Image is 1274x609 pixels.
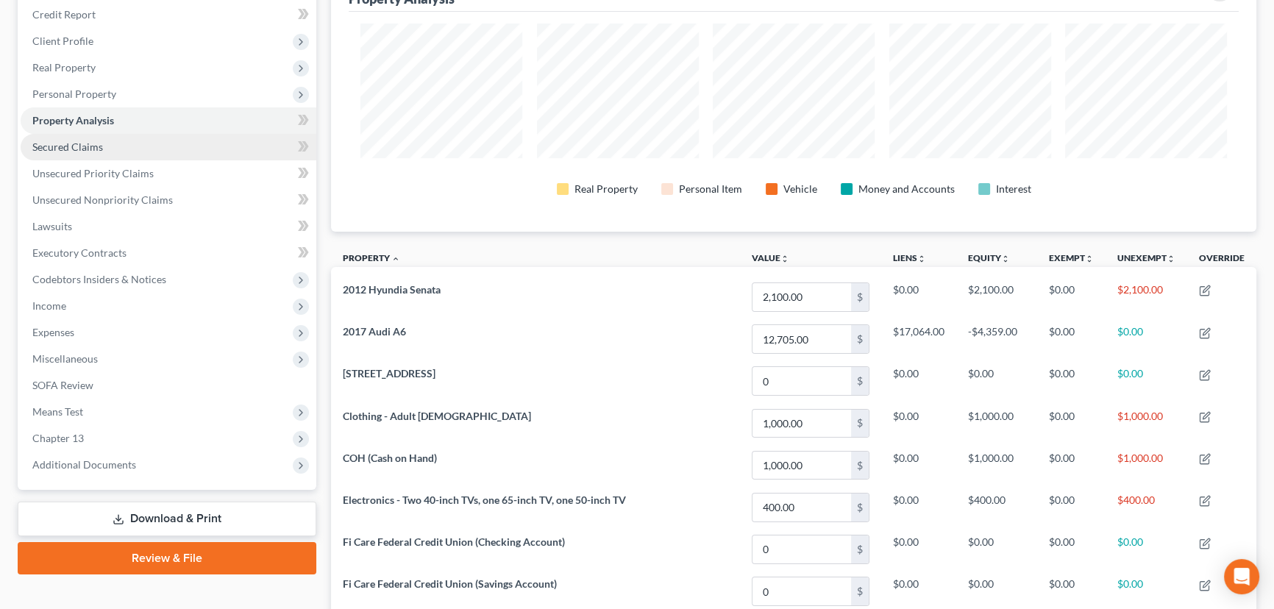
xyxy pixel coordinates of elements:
a: Valueunfold_more [752,252,789,263]
div: $ [851,283,869,311]
i: expand_less [391,254,400,263]
td: $1,000.00 [1106,402,1187,444]
td: $17,064.00 [881,318,956,360]
div: Vehicle [783,182,817,196]
td: $0.00 [881,444,956,486]
a: Executory Contracts [21,240,316,266]
input: 0.00 [752,367,851,395]
a: Unsecured Nonpriority Claims [21,187,316,213]
div: Real Property [574,182,638,196]
td: $1,000.00 [1106,444,1187,486]
td: $0.00 [881,528,956,570]
a: Review & File [18,542,316,574]
td: $0.00 [1037,444,1106,486]
div: $ [851,367,869,395]
input: 0.00 [752,452,851,480]
td: $400.00 [956,486,1037,528]
div: $ [851,535,869,563]
span: Personal Property [32,88,116,100]
i: unfold_more [780,254,789,263]
div: Personal Item [679,182,742,196]
span: Income [32,299,66,312]
span: Executory Contracts [32,246,127,259]
td: $0.00 [956,360,1037,402]
span: Credit Report [32,8,96,21]
div: $ [851,494,869,521]
a: Lawsuits [21,213,316,240]
a: Unexemptunfold_more [1117,252,1175,263]
span: COH (Cash on Hand) [343,452,437,464]
div: Money and Accounts [858,182,955,196]
a: Equityunfold_more [968,252,1010,263]
span: Miscellaneous [32,352,98,365]
div: Open Intercom Messenger [1224,559,1259,594]
span: Property Analysis [32,114,114,127]
a: Unsecured Priority Claims [21,160,316,187]
td: $0.00 [1037,402,1106,444]
td: $0.00 [1106,528,1187,570]
td: $0.00 [1037,360,1106,402]
td: -$4,359.00 [956,318,1037,360]
a: Property expand_less [343,252,400,263]
i: unfold_more [1167,254,1175,263]
i: unfold_more [917,254,926,263]
a: Credit Report [21,1,316,28]
input: 0.00 [752,325,851,353]
span: Fi Care Federal Credit Union (Checking Account) [343,535,565,548]
td: $2,100.00 [956,276,1037,318]
i: unfold_more [1001,254,1010,263]
td: $0.00 [881,486,956,528]
td: $2,100.00 [1106,276,1187,318]
td: $0.00 [881,276,956,318]
div: $ [851,577,869,605]
span: Client Profile [32,35,93,47]
span: Codebtors Insiders & Notices [32,273,166,285]
input: 0.00 [752,535,851,563]
a: Liensunfold_more [893,252,926,263]
td: $0.00 [956,528,1037,570]
td: $1,000.00 [956,402,1037,444]
span: 2017 Audi A6 [343,325,406,338]
a: Exemptunfold_more [1049,252,1094,263]
span: Clothing - Adult [DEMOGRAPHIC_DATA] [343,410,531,422]
input: 0.00 [752,494,851,521]
td: $0.00 [1037,276,1106,318]
a: Download & Print [18,502,316,536]
span: Unsecured Priority Claims [32,167,154,179]
i: unfold_more [1085,254,1094,263]
div: $ [851,452,869,480]
input: 0.00 [752,577,851,605]
a: SOFA Review [21,372,316,399]
span: Expenses [32,326,74,338]
span: Secured Claims [32,140,103,153]
th: Override [1187,243,1256,277]
input: 0.00 [752,410,851,438]
td: $0.00 [881,360,956,402]
span: [STREET_ADDRESS] [343,367,435,380]
span: 2012 Hyundia Senata [343,283,441,296]
input: 0.00 [752,283,851,311]
div: $ [851,410,869,438]
td: $0.00 [1037,486,1106,528]
td: $0.00 [1037,528,1106,570]
span: Lawsuits [32,220,72,232]
span: Chapter 13 [32,432,84,444]
td: $0.00 [881,402,956,444]
span: Unsecured Nonpriority Claims [32,193,173,206]
td: $0.00 [1037,318,1106,360]
td: $0.00 [1106,360,1187,402]
span: SOFA Review [32,379,93,391]
span: Real Property [32,61,96,74]
td: $1,000.00 [956,444,1037,486]
div: Interest [996,182,1031,196]
div: $ [851,325,869,353]
a: Secured Claims [21,134,316,160]
span: Electronics - Two 40-inch TVs, one 65-inch TV, one 50-inch TV [343,494,626,506]
td: $0.00 [1106,318,1187,360]
span: Fi Care Federal Credit Union (Savings Account) [343,577,557,590]
span: Additional Documents [32,458,136,471]
span: Means Test [32,405,83,418]
a: Property Analysis [21,107,316,134]
td: $400.00 [1106,486,1187,528]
